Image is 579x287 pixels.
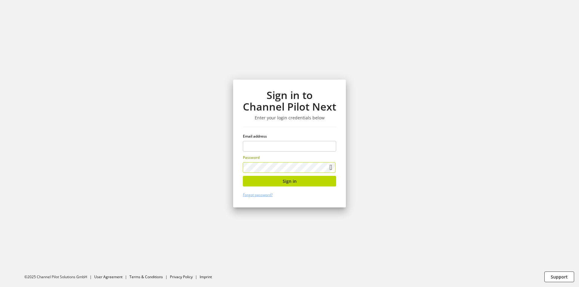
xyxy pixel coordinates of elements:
[243,176,336,186] button: Sign in
[243,192,273,197] a: Forgot password?
[243,155,260,160] span: Password
[129,274,163,279] a: Terms & Conditions
[170,274,193,279] a: Privacy Policy
[243,115,336,121] h3: Enter your login credentials below
[283,178,297,184] span: Sign in
[24,274,94,280] li: ©2025 Channel Pilot Solutions GmbH
[243,89,336,113] h1: Sign in to Channel Pilot Next
[200,274,212,279] a: Imprint
[551,274,568,280] span: Support
[243,134,267,139] span: Email address
[94,274,122,279] a: User Agreement
[544,272,574,282] button: Support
